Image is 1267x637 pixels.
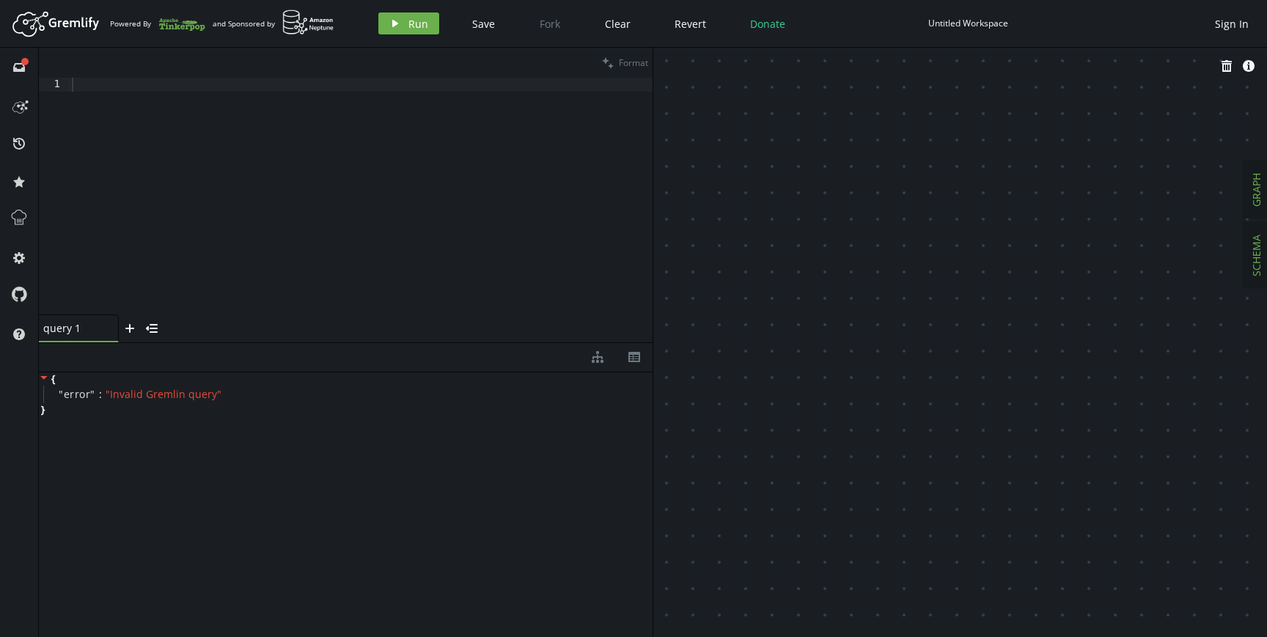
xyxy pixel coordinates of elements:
[408,17,428,31] span: Run
[1215,17,1249,31] span: Sign In
[605,17,631,31] span: Clear
[106,387,221,401] span: " Invalid Gremlin query "
[39,403,45,416] span: }
[594,12,642,34] button: Clear
[110,11,205,37] div: Powered By
[59,387,64,401] span: "
[461,12,506,34] button: Save
[739,12,796,34] button: Donate
[99,388,102,401] span: :
[90,387,95,401] span: "
[619,56,648,69] span: Format
[39,78,70,92] div: 1
[282,10,334,35] img: AWS Neptune
[1249,173,1263,207] span: GRAPH
[675,17,706,31] span: Revert
[598,48,653,78] button: Format
[213,10,334,37] div: and Sponsored by
[928,18,1008,29] div: Untitled Workspace
[43,321,102,335] span: query 1
[1249,235,1263,276] span: SCHEMA
[750,17,785,31] span: Donate
[664,12,717,34] button: Revert
[51,372,55,386] span: {
[472,17,495,31] span: Save
[64,388,91,401] span: error
[1208,12,1256,34] button: Sign In
[378,12,439,34] button: Run
[540,17,560,31] span: Fork
[528,12,572,34] button: Fork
